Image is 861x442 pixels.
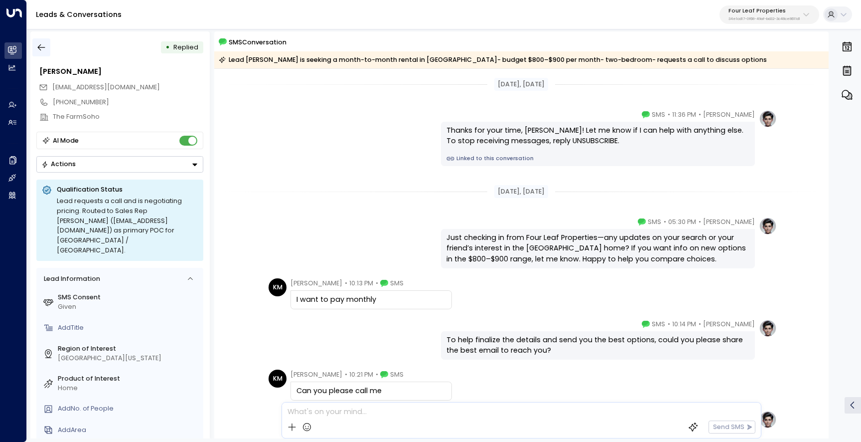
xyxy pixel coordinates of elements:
[58,426,200,435] div: AddArea
[58,302,200,312] div: Given
[390,370,404,380] span: SMS
[53,136,79,146] div: AI Mode
[699,319,701,329] span: •
[446,335,749,356] div: To help finalize the details and send you the best options, could you please share the best email...
[40,274,100,284] div: Lead Information
[36,156,203,173] div: Button group with a nested menu
[728,8,800,14] p: Four Leaf Properties
[290,370,342,380] span: [PERSON_NAME]
[664,217,666,227] span: •
[57,185,198,194] p: Qualification Status
[390,278,404,288] span: SMS
[58,293,200,302] label: SMS Consent
[349,278,373,288] span: 10:13 PM
[728,17,800,21] p: 34e1cd17-0f68-49af-bd32-3c48ce8611d1
[376,278,378,288] span: •
[648,217,661,227] span: SMS
[269,370,287,388] div: KM
[719,5,819,24] button: Four Leaf Properties34e1cd17-0f68-49af-bd32-3c48ce8611d1
[36,9,122,19] a: Leads & Conversations
[58,344,200,354] label: Region of Interest
[699,110,701,120] span: •
[58,354,200,363] div: [GEOGRAPHIC_DATA][US_STATE]
[703,319,755,329] span: [PERSON_NAME]
[57,196,198,255] div: Lead requests a call and is negotiating pricing. Routed to Sales Rep [PERSON_NAME] ([EMAIL_ADDRES...
[58,404,200,414] div: AddNo. of People
[703,110,755,120] span: [PERSON_NAME]
[52,83,160,91] span: [EMAIL_ADDRESS][DOMAIN_NAME]
[494,185,548,198] div: [DATE], [DATE]
[668,110,670,120] span: •
[41,160,76,168] div: Actions
[345,370,347,380] span: •
[672,110,696,120] span: 11:36 PM
[349,370,373,380] span: 10:21 PM
[269,278,287,296] div: KM
[446,155,749,163] a: Linked to this conversation
[173,43,198,51] span: Replied
[759,217,777,235] img: profile-logo.png
[759,411,777,429] img: profile-logo.png
[53,98,203,107] div: [PHONE_NUMBER]
[703,217,755,227] span: [PERSON_NAME]
[53,112,203,122] div: The FarmSoho
[39,66,203,77] div: [PERSON_NAME]
[58,374,200,384] label: Product of Interest
[345,278,347,288] span: •
[652,110,665,120] span: SMS
[58,323,200,333] div: AddTitle
[494,78,548,91] div: [DATE], [DATE]
[759,319,777,337] img: profile-logo.png
[36,156,203,173] button: Actions
[290,278,342,288] span: [PERSON_NAME]
[296,294,446,305] div: I want to pay monthly
[668,319,670,329] span: •
[52,83,160,92] span: Prgolden@aol.com
[296,386,446,397] div: Can you please call me
[446,232,749,265] div: Just checking in from Four Leaf Properties—any updates on your search or your friend’s interest i...
[58,384,200,393] div: Home
[219,55,767,65] div: Lead [PERSON_NAME] is seeking a month-to-month rental in [GEOGRAPHIC_DATA]- budget $800–$900 per ...
[229,37,287,47] span: SMS Conversation
[759,110,777,128] img: profile-logo.png
[165,39,170,55] div: •
[699,217,701,227] span: •
[672,319,696,329] span: 10:14 PM
[376,370,378,380] span: •
[668,217,696,227] span: 05:30 PM
[446,125,749,147] div: Thanks for your time, [PERSON_NAME]! Let me know if I can help with anything else. To stop receiv...
[652,319,665,329] span: SMS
